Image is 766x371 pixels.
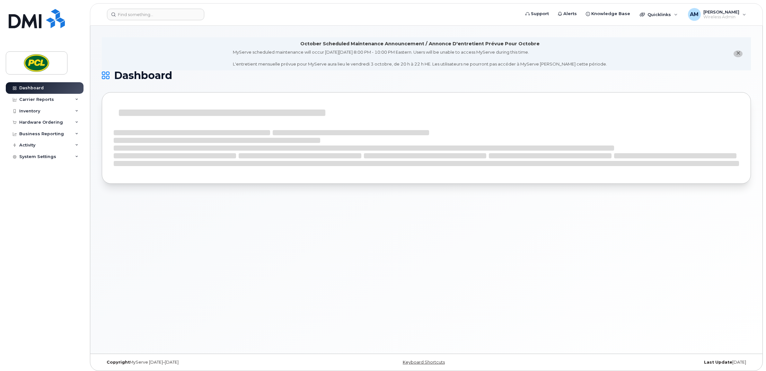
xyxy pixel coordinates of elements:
[704,360,732,365] strong: Last Update
[534,360,751,365] div: [DATE]
[102,360,318,365] div: MyServe [DATE]–[DATE]
[300,40,540,47] div: October Scheduled Maintenance Announcement / Annonce D'entretient Prévue Pour Octobre
[734,50,743,57] button: close notification
[107,360,130,365] strong: Copyright
[403,360,445,365] a: Keyboard Shortcuts
[114,71,172,80] span: Dashboard
[233,49,607,67] div: MyServe scheduled maintenance will occur [DATE][DATE] 8:00 PM - 10:00 PM Eastern. Users will be u...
